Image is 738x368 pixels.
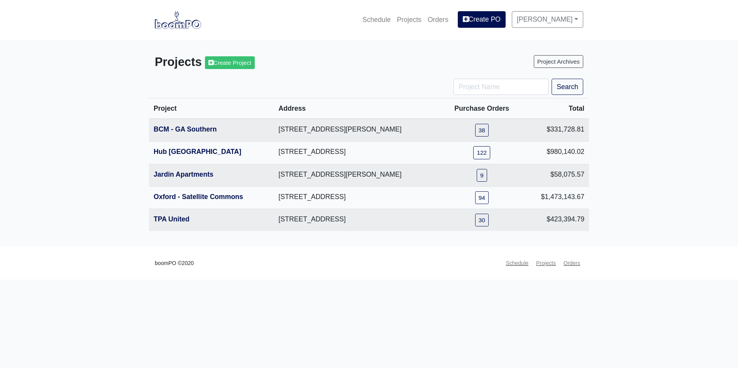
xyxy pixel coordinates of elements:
a: [PERSON_NAME] [512,11,583,27]
a: Projects [394,11,425,28]
td: $58,075.57 [522,164,589,186]
a: Orders [560,256,583,271]
th: Address [274,98,442,119]
a: Hub [GEOGRAPHIC_DATA] [154,148,241,155]
a: Jardin Apartments [154,170,213,178]
td: $1,473,143.67 [522,186,589,209]
button: Search [552,79,583,95]
a: Project Archives [534,55,583,68]
td: [STREET_ADDRESS] [274,209,442,231]
h3: Projects [155,55,363,69]
td: $980,140.02 [522,142,589,164]
a: Create Project [205,56,255,69]
a: Create PO [458,11,506,27]
a: TPA United [154,215,190,223]
th: Project [149,98,274,119]
a: 9 [477,169,487,182]
a: 30 [475,214,489,226]
a: 94 [475,191,489,204]
input: Project Name [454,79,548,95]
a: Projects [533,256,559,271]
td: $331,728.81 [522,119,589,142]
small: boomPO ©2020 [155,259,194,268]
th: Total [522,98,589,119]
a: Orders [425,11,452,28]
td: [STREET_ADDRESS][PERSON_NAME] [274,119,442,142]
a: BCM - GA Southern [154,125,217,133]
a: Schedule [359,11,394,28]
th: Purchase Orders [441,98,522,119]
td: [STREET_ADDRESS] [274,186,442,209]
a: 38 [475,124,489,137]
a: Schedule [503,256,531,271]
td: $423,394.79 [522,209,589,231]
a: Oxford - Satellite Commons [154,193,243,201]
a: 122 [473,146,490,159]
td: [STREET_ADDRESS] [274,142,442,164]
td: [STREET_ADDRESS][PERSON_NAME] [274,164,442,186]
img: boomPO [155,11,201,29]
